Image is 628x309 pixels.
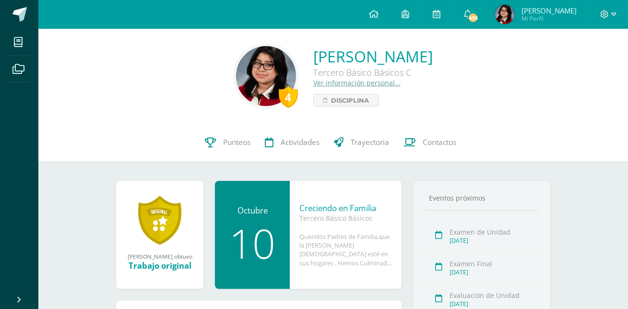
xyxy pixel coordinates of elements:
span: Trayectoria [351,137,389,147]
div: Tercero Básico Básicos [299,214,392,223]
span: Mi Perfil [521,14,577,23]
div: 10 [225,223,280,263]
a: Punteos [198,123,258,162]
div: Creciendo en Familia [299,202,392,214]
div: Octubre [225,205,280,216]
div: Examen de Unidad [450,227,535,237]
img: ea2833a49a6f241b464576c40c05a5ab.png [236,46,296,106]
span: 455 [468,12,478,23]
div: [PERSON_NAME] obtuvo [126,252,194,260]
div: Examen Final [450,259,535,268]
span: Contactos [423,137,456,147]
div: Tercero Básico Básicos C [313,67,433,78]
span: Punteos [223,137,250,147]
span: [PERSON_NAME] [521,6,577,15]
img: fa9024f8572d94cca71e3822f1cb3514.png [495,5,514,24]
div: Trabajo original [126,260,194,271]
a: Actividades [258,123,327,162]
a: Contactos [396,123,463,162]
a: Disciplina [313,94,379,107]
div: Queridos Padres de Familia,que la [PERSON_NAME][DEMOGRAPHIC_DATA] esté en sus hogares . Hemos Cul... [299,232,392,267]
div: Evaluación de Unidad [450,291,535,300]
div: [DATE] [450,268,535,276]
a: [PERSON_NAME] [313,46,433,67]
div: Eventos próximos [425,193,538,202]
span: Actividades [281,137,320,147]
div: [DATE] [450,300,535,308]
a: Trayectoria [327,123,396,162]
span: Disciplina [331,95,369,106]
div: 4 [279,86,298,108]
div: [DATE] [450,237,535,245]
a: Ver información personal... [313,78,401,87]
